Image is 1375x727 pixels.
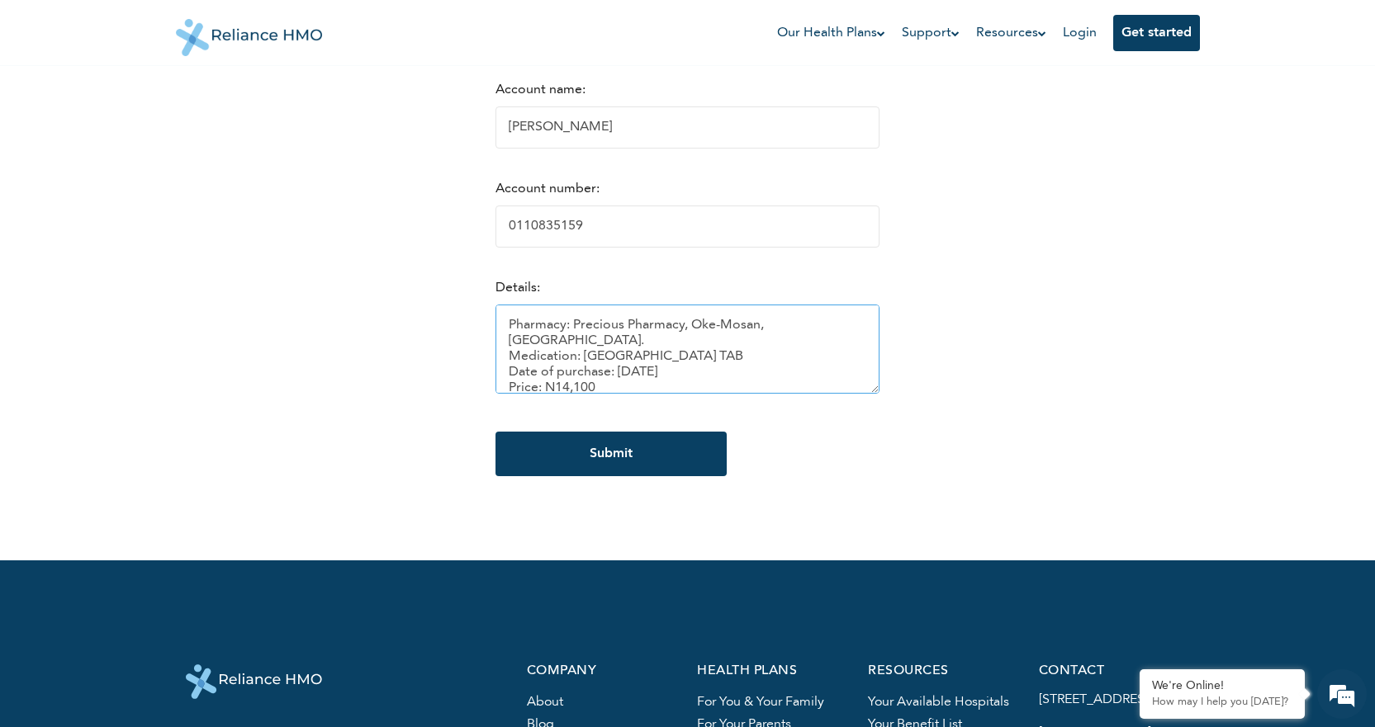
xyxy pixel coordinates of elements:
label: Account name: [495,83,586,97]
a: Support [902,23,960,43]
div: Minimize live chat window [271,8,311,48]
input: Submit [495,432,727,476]
a: [STREET_ADDRESS]. [1039,693,1159,706]
a: About [527,696,563,709]
a: Login [1063,26,1097,40]
p: health plans [697,664,848,678]
a: For you & your family [697,696,824,709]
a: Your available hospitals [868,696,1009,709]
img: d_794563401_company_1708531726252_794563401 [31,83,67,124]
div: Chat with us now [86,92,277,114]
p: company [527,664,678,678]
div: FAQs [162,559,315,611]
p: contact [1039,664,1190,678]
p: How may I help you today? [1152,696,1292,709]
textarea: Type your message and hit 'Enter' [8,502,315,559]
button: Get started [1113,15,1200,51]
div: We're Online! [1152,679,1292,693]
label: Details: [495,281,540,295]
img: logo-white.svg [186,664,322,699]
a: Our Health Plans [777,23,885,43]
span: Conversation [8,588,162,600]
p: resources [868,664,1019,678]
span: We're online! [96,234,228,400]
img: Reliance HMO's Logo [176,7,323,56]
a: Resources [976,23,1046,43]
label: Account number: [495,182,600,196]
